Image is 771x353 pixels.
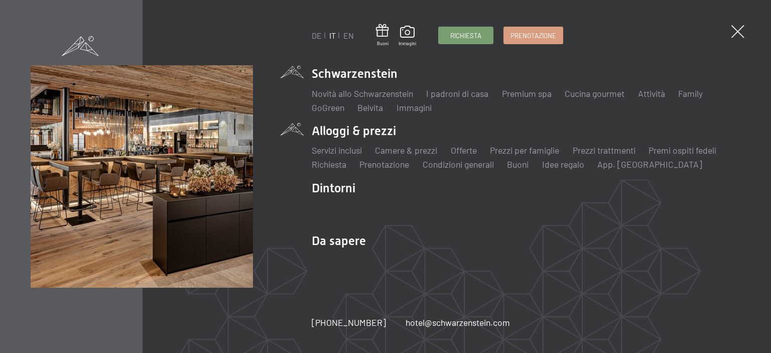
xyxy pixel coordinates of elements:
[375,145,437,156] a: Camere & prezzi
[649,145,716,156] a: Premi ospiti fedeli
[426,88,488,99] a: I padroni di casa
[329,31,336,40] a: IT
[573,145,635,156] a: Prezzi trattmenti
[399,41,416,47] span: Immagini
[502,88,552,99] a: Premium spa
[343,31,354,40] a: EN
[312,88,413,99] a: Novità allo Schwarzenstein
[510,31,556,40] span: Prenotazione
[507,159,529,170] a: Buoni
[597,159,702,170] a: App. [GEOGRAPHIC_DATA]
[357,102,383,113] a: Belvita
[439,27,493,44] a: Richiesta
[504,27,563,44] a: Prenotazione
[450,31,481,40] span: Richiesta
[406,316,510,329] a: hotel@schwarzenstein.com
[397,102,432,113] a: Immagini
[678,88,703,99] a: Family
[312,316,386,329] a: [PHONE_NUMBER]
[565,88,624,99] a: Cucina gourmet
[423,159,494,170] a: Condizioni generali
[451,145,477,156] a: Offerte
[399,26,416,47] a: Immagini
[376,24,389,47] a: Buoni
[490,145,559,156] a: Prezzi per famiglie
[312,102,344,113] a: GoGreen
[312,145,362,156] a: Servizi inclusi
[542,159,584,170] a: Idee regalo
[638,88,665,99] a: Attività
[312,317,386,328] span: [PHONE_NUMBER]
[376,41,389,47] span: Buoni
[359,159,409,170] a: Prenotazione
[312,31,322,40] a: DE
[312,159,346,170] a: Richiesta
